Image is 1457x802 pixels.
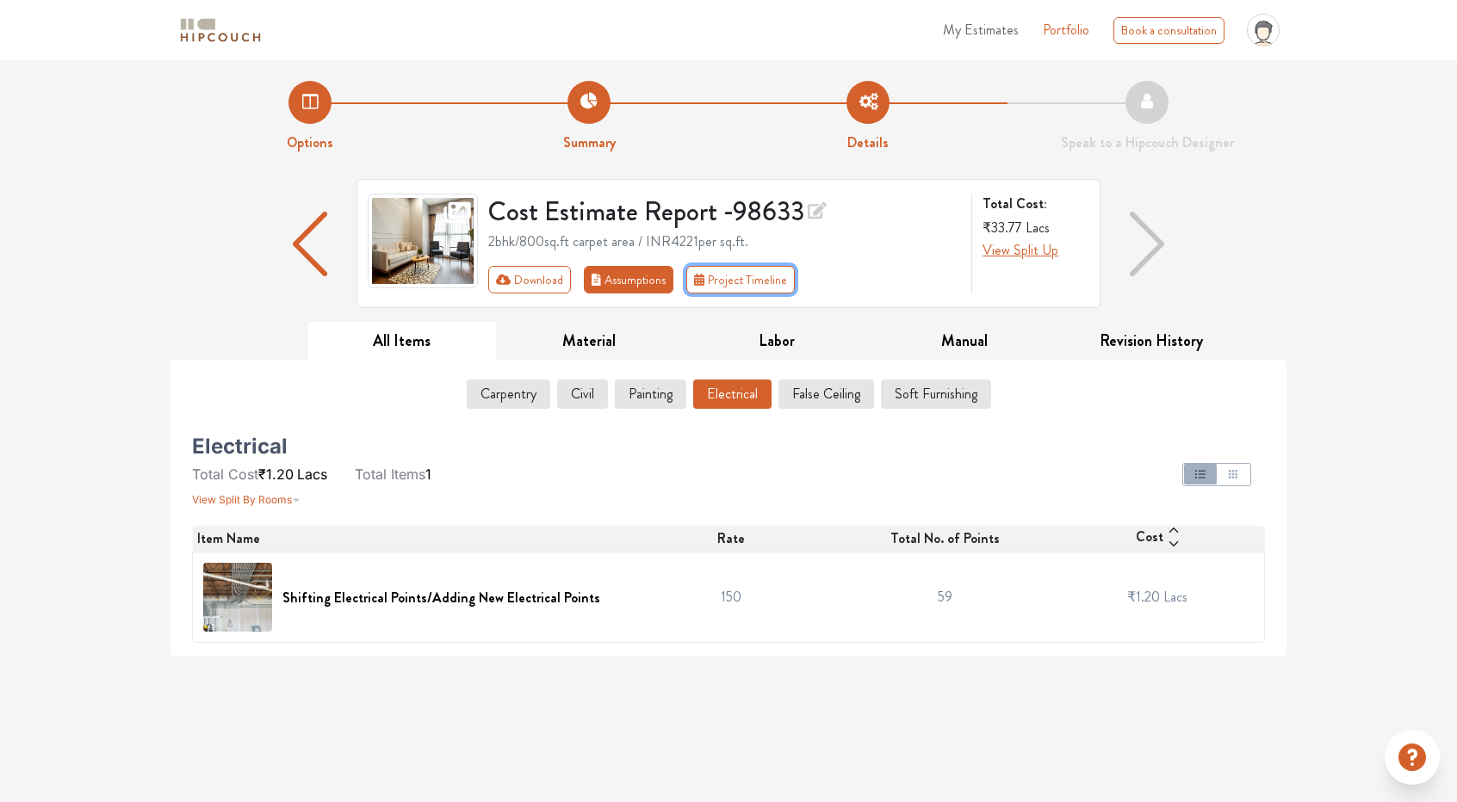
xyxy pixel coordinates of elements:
[282,589,600,606] h6: Shifting Electrical Points/Adding New Electrical Points
[496,322,684,361] button: Material
[1043,20,1089,40] a: Portfolio
[1127,587,1160,607] span: ₹1.20
[287,133,333,152] strong: Options
[625,552,839,643] td: 150
[203,563,272,632] img: Shifting Electrical Points/Adding New Electrical Points
[557,379,608,409] button: Civil
[881,379,991,409] button: Soft Furnishing
[693,379,772,409] button: Electrical
[943,20,1019,40] span: My Estimates
[488,194,962,228] h3: Cost Estimate Report - 98633
[355,466,425,483] span: Total Items
[838,552,1051,643] td: 59
[192,484,301,509] button: View Split By Rooms
[258,466,294,483] span: ₹1.20
[890,528,1000,549] span: Total No. of Points
[297,466,327,483] span: Lacs
[177,15,263,46] img: logo-horizontal.svg
[1163,587,1187,607] span: Lacs
[847,133,889,152] strong: Details
[355,464,431,484] li: 1
[488,266,809,293] div: First group
[983,240,1058,260] span: View Split Up
[1113,17,1224,44] div: Book a consultation
[488,266,962,293] div: Toolbar with button groups
[683,322,871,361] button: Labor
[1130,212,1165,276] img: arrow right
[1136,527,1163,551] span: Cost
[368,194,478,288] img: gallery
[488,231,962,252] div: 2bhk / 800 sq.ft carpet area / INR 4221 per sq.ft.
[308,322,496,361] button: All Items
[293,212,328,276] img: arrow left
[192,466,258,483] span: Total Cost
[983,240,1058,261] button: View Split Up
[615,379,686,409] button: Painting
[197,528,260,549] span: Item Name
[1061,133,1234,152] strong: Speak to a Hipcouch Designer
[177,11,263,50] span: logo-horizontal.svg
[778,379,874,409] button: False Ceiling
[563,133,616,152] strong: Summary
[686,266,795,293] button: Project Timeline
[1026,218,1050,238] span: Lacs
[1057,322,1245,361] button: Revision History
[983,218,1022,238] span: ₹33.77
[717,528,745,549] span: Rate
[584,266,673,293] button: Assumptions
[488,266,572,293] button: Download
[192,493,292,506] span: View Split By Rooms
[192,440,288,453] h5: Electrical
[871,322,1058,361] button: Manual
[983,194,1086,214] strong: Total Cost:
[467,379,550,409] button: Carpentry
